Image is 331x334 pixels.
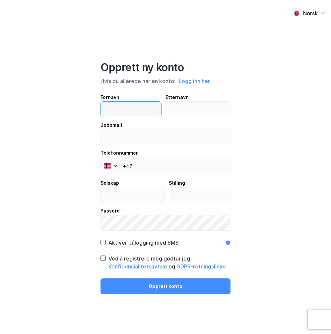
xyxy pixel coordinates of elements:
[100,278,231,294] button: Opprett konto
[100,157,231,175] input: Telefonnummer
[100,77,231,85] div: Hvis du allerede har en konto:
[108,255,231,270] div: Ved å registrere meg godtar jeg og
[303,9,318,17] div: Norsk
[169,179,231,187] div: Stilling
[101,157,119,175] div: Norway: + 47
[100,179,165,187] div: Selskap
[100,121,231,129] div: Jobbmail
[100,149,231,157] div: Telefonnummer
[177,77,212,85] button: Logg inn her
[100,93,162,101] div: Fornavn
[108,239,179,247] div: Aktiver pålogging med SMS
[100,61,231,74] div: Opprett ny konto
[165,93,231,101] div: Etternavn
[100,207,231,215] div: Passord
